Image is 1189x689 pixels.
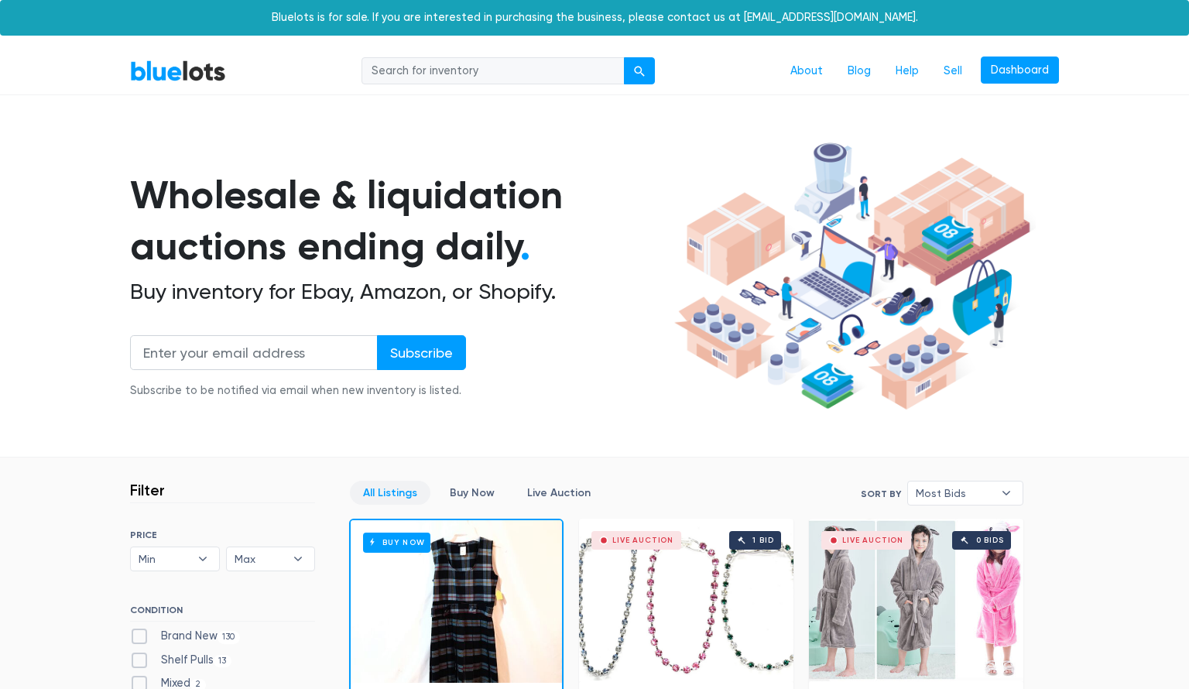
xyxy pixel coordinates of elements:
img: hero-ee84e7d0318cb26816c560f6b4441b76977f77a177738b4e94f68c95b2b83dbb.png [669,135,1036,417]
a: BlueLots [130,60,226,82]
div: 0 bids [976,536,1004,544]
a: Live Auction [514,481,604,505]
div: 1 bid [752,536,773,544]
input: Enter your email address [130,335,378,370]
span: . [520,223,530,269]
div: Live Auction [842,536,903,544]
span: 130 [218,631,240,643]
span: Most Bids [916,482,993,505]
label: Sort By [861,487,901,501]
a: All Listings [350,481,430,505]
div: Live Auction [612,536,673,544]
div: Subscribe to be notified via email when new inventory is listed. [130,382,466,399]
a: About [778,57,835,86]
h6: PRICE [130,530,315,540]
a: Live Auction 1 bid [579,519,793,681]
b: ▾ [282,547,314,571]
h6: Buy Now [363,533,430,552]
h6: CONDITION [130,605,315,622]
a: Dashboard [981,57,1059,84]
a: Live Auction 0 bids [809,519,1023,681]
a: Sell [931,57,975,86]
span: Min [139,547,190,571]
input: Subscribe [377,335,466,370]
b: ▾ [990,482,1023,505]
b: ▾ [187,547,219,571]
h1: Wholesale & liquidation auctions ending daily [130,170,669,273]
a: Blog [835,57,883,86]
a: Buy Now [351,520,562,683]
label: Brand New [130,628,240,645]
a: Buy Now [437,481,508,505]
span: 13 [214,655,231,667]
span: Max [235,547,286,571]
label: Shelf Pulls [130,652,231,669]
a: Help [883,57,931,86]
input: Search for inventory [361,57,625,85]
h3: Filter [130,481,165,499]
h2: Buy inventory for Ebay, Amazon, or Shopify. [130,279,669,305]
